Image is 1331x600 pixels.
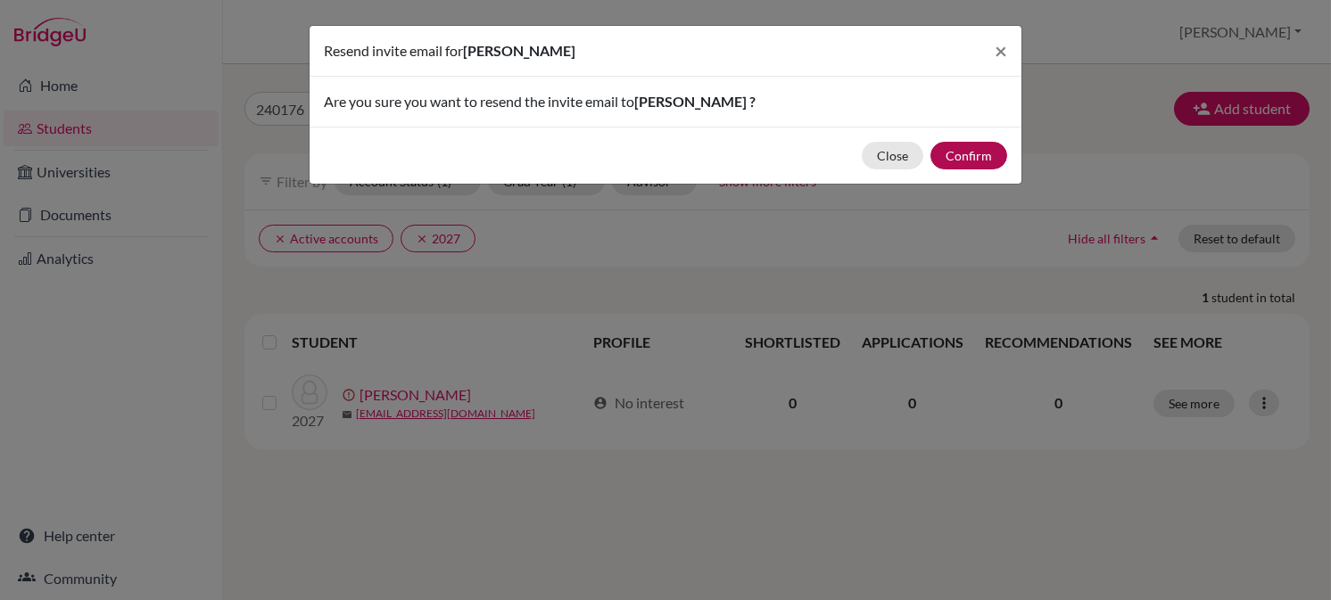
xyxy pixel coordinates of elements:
span: Resend invite email for [324,42,463,59]
p: Are you sure you want to resend the invite email to [324,91,1007,112]
button: Close [980,26,1021,76]
button: Confirm [930,142,1007,169]
span: [PERSON_NAME] ? [634,93,756,110]
span: [PERSON_NAME] [463,42,575,59]
button: Close [862,142,923,169]
span: × [995,37,1007,63]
